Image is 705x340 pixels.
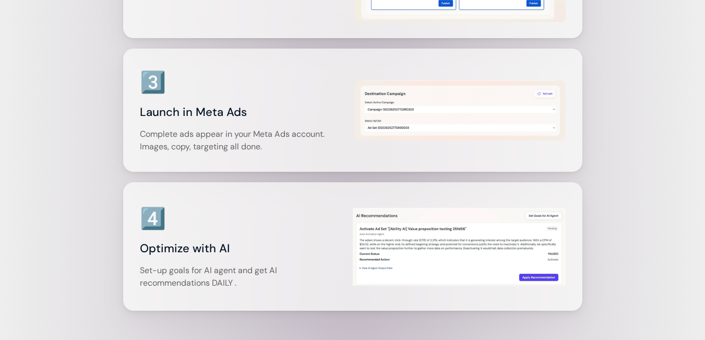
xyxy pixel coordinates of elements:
h3: Launch in Meta Ads [140,102,351,123]
h3: Optimize with AI [140,238,349,259]
h3: 3️⃣ [140,67,166,97]
p: Complete ads appear in your Meta Ads account. Images, copy, targeting all done. [140,128,351,153]
p: Set-up goals for AI agent and get AI recommendations DAILY . [140,264,349,289]
h3: 4️⃣ [140,204,166,233]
